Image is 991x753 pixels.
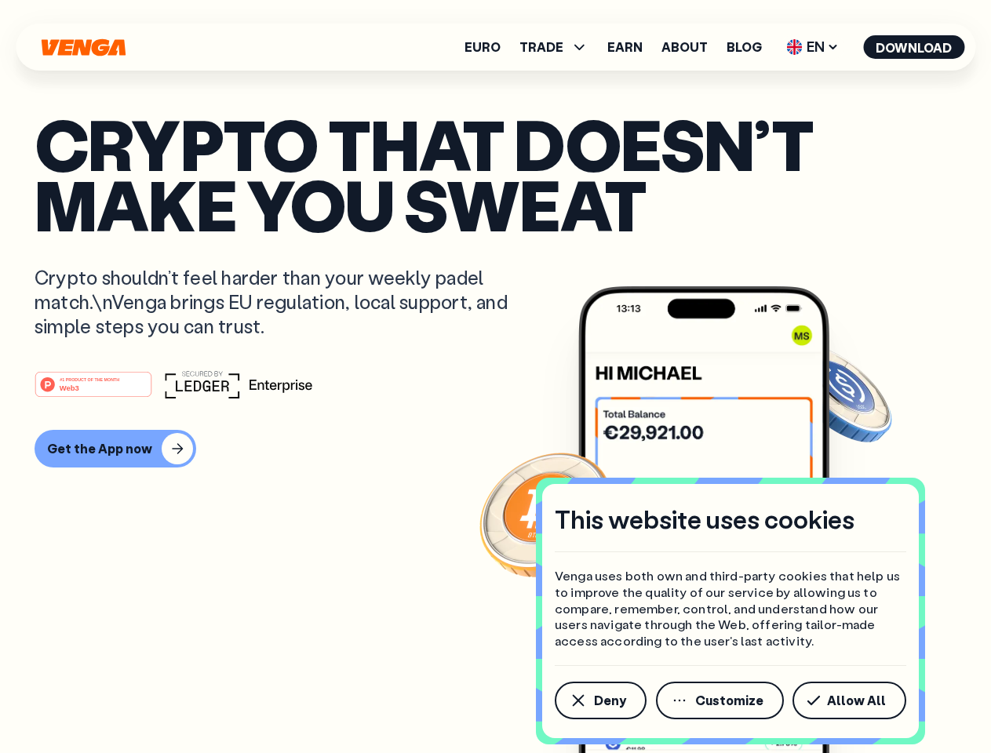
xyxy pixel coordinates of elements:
a: About [661,41,708,53]
p: Crypto that doesn’t make you sweat [35,114,956,234]
span: EN [781,35,844,60]
a: #1 PRODUCT OF THE MONTHWeb3 [35,380,152,401]
img: flag-uk [786,39,802,55]
p: Venga uses both own and third-party cookies that help us to improve the quality of our service by... [555,568,906,649]
span: Allow All [827,694,886,707]
div: Get the App now [47,441,152,457]
tspan: #1 PRODUCT OF THE MONTH [60,376,119,381]
a: Blog [727,41,762,53]
p: Crypto shouldn’t feel harder than your weekly padel match.\nVenga brings EU regulation, local sup... [35,265,530,339]
a: Euro [465,41,501,53]
svg: Home [39,38,127,56]
button: Allow All [792,682,906,719]
img: USDC coin [782,337,895,450]
span: TRADE [519,38,588,56]
tspan: Web3 [60,383,79,391]
button: Get the App now [35,430,196,467]
span: Deny [594,694,626,707]
button: Customize [656,682,784,719]
a: Get the App now [35,430,956,467]
span: TRADE [519,41,563,53]
button: Deny [555,682,647,719]
img: Bitcoin [476,443,618,584]
a: Earn [607,41,643,53]
h4: This website uses cookies [555,503,854,536]
span: Customize [695,694,763,707]
button: Download [863,35,964,59]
